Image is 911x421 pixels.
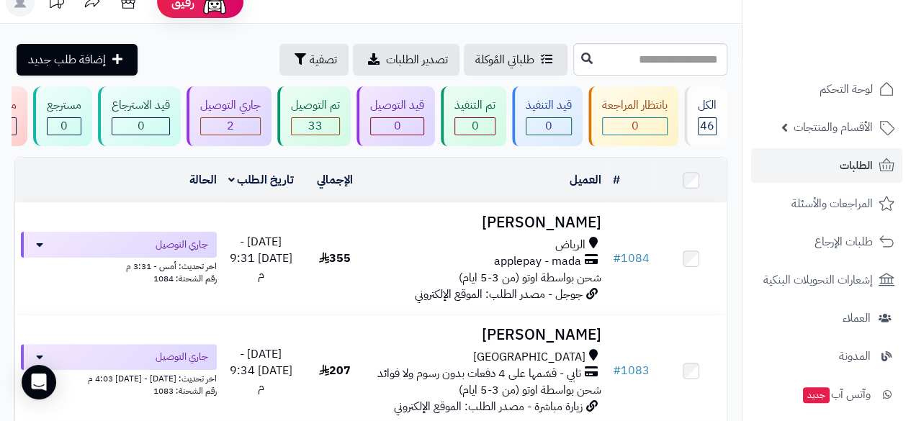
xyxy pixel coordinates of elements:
[472,117,479,135] span: 0
[464,44,567,76] a: طلباتي المُوكلة
[840,155,873,176] span: الطلبات
[291,97,340,114] div: تم التوصيل
[475,51,534,68] span: طلباتي المُوكلة
[95,86,184,146] a: قيد الاسترجاع 0
[292,118,339,135] div: 33
[376,214,601,231] h3: [PERSON_NAME]
[613,250,650,267] a: #1084
[459,381,601,399] span: شحن بواسطة اوتو (من 3-5 ايام)
[153,272,217,285] span: رقم الشحنة: 1084
[22,365,56,399] div: Open Intercom Messenger
[613,171,620,189] a: #
[28,51,106,68] span: إضافة طلب جديد
[454,97,495,114] div: تم التنفيذ
[21,370,217,385] div: اخر تحديث: [DATE] - [DATE] 4:03 م
[377,366,581,382] span: تابي - قسّمها على 4 دفعات بدون رسوم ولا فوائد
[763,270,873,290] span: إشعارات التحويلات البنكية
[370,97,424,114] div: قيد التوصيل
[698,97,717,114] div: الكل
[184,86,274,146] a: جاري التوصيل 2
[751,148,902,183] a: الطلبات
[603,118,667,135] div: 0
[632,117,639,135] span: 0
[47,97,81,114] div: مسترجع
[803,387,830,403] span: جديد
[751,225,902,259] a: طلبات الإرجاع
[394,398,583,415] span: زيارة مباشرة - مصدر الطلب: الموقع الإلكتروني
[189,171,217,189] a: الحالة
[526,97,572,114] div: قيد التنفيذ
[545,117,552,135] span: 0
[308,117,323,135] span: 33
[112,97,170,114] div: قيد الاسترجاع
[613,250,621,267] span: #
[317,171,353,189] a: الإجمالي
[700,117,714,135] span: 46
[455,118,495,135] div: 0
[201,118,260,135] div: 2
[112,118,169,135] div: 0
[814,232,873,252] span: طلبات الإرجاع
[21,258,217,273] div: اخر تحديث: أمس - 3:31 م
[354,86,438,146] a: قيد التوصيل 0
[319,250,351,267] span: 355
[751,263,902,297] a: إشعارات التحويلات البنكية
[602,97,668,114] div: بانتظار المراجعة
[555,237,585,253] span: الرياض
[473,349,585,366] span: [GEOGRAPHIC_DATA]
[17,44,138,76] a: إضافة طلب جديد
[30,86,95,146] a: مسترجع 0
[794,117,873,137] span: الأقسام والمنتجات
[751,301,902,335] a: العملاء
[839,346,871,366] span: المدونة
[570,171,601,189] a: العميل
[681,86,730,146] a: الكل46
[371,118,423,135] div: 0
[751,72,902,107] a: لوحة التحكم
[228,171,294,189] a: تاريخ الطلب
[386,51,448,68] span: تصدير الطلبات
[791,194,873,214] span: المراجعات والأسئلة
[60,117,68,135] span: 0
[376,327,601,343] h3: [PERSON_NAME]
[751,339,902,374] a: المدونة
[613,362,621,379] span: #
[415,286,583,303] span: جوجل - مصدر الطلب: الموقع الإلكتروني
[585,86,681,146] a: بانتظار المراجعة 0
[227,117,234,135] span: 2
[820,79,873,99] span: لوحة التحكم
[156,237,208,252] span: جاري التوصيل
[459,269,601,286] span: شحن بواسطة اوتو (من 3-5 ايام)
[394,117,401,135] span: 0
[613,362,650,379] a: #1083
[156,350,208,364] span: جاري التوصيل
[526,118,571,135] div: 0
[751,377,902,412] a: وآتس آبجديد
[230,233,292,284] span: [DATE] - [DATE] 9:31 م
[802,384,871,404] span: وآتس آب
[274,86,354,146] a: تم التوصيل 33
[751,186,902,221] a: المراجعات والأسئلة
[153,384,217,397] span: رقم الشحنة: 1083
[310,51,337,68] span: تصفية
[438,86,509,146] a: تم التنفيذ 0
[230,345,292,396] span: [DATE] - [DATE] 9:34 م
[843,308,871,328] span: العملاء
[138,117,145,135] span: 0
[509,86,585,146] a: قيد التنفيذ 0
[279,44,349,76] button: تصفية
[48,118,81,135] div: 0
[353,44,459,76] a: تصدير الطلبات
[200,97,261,114] div: جاري التوصيل
[319,362,351,379] span: 207
[494,253,581,270] span: applepay - mada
